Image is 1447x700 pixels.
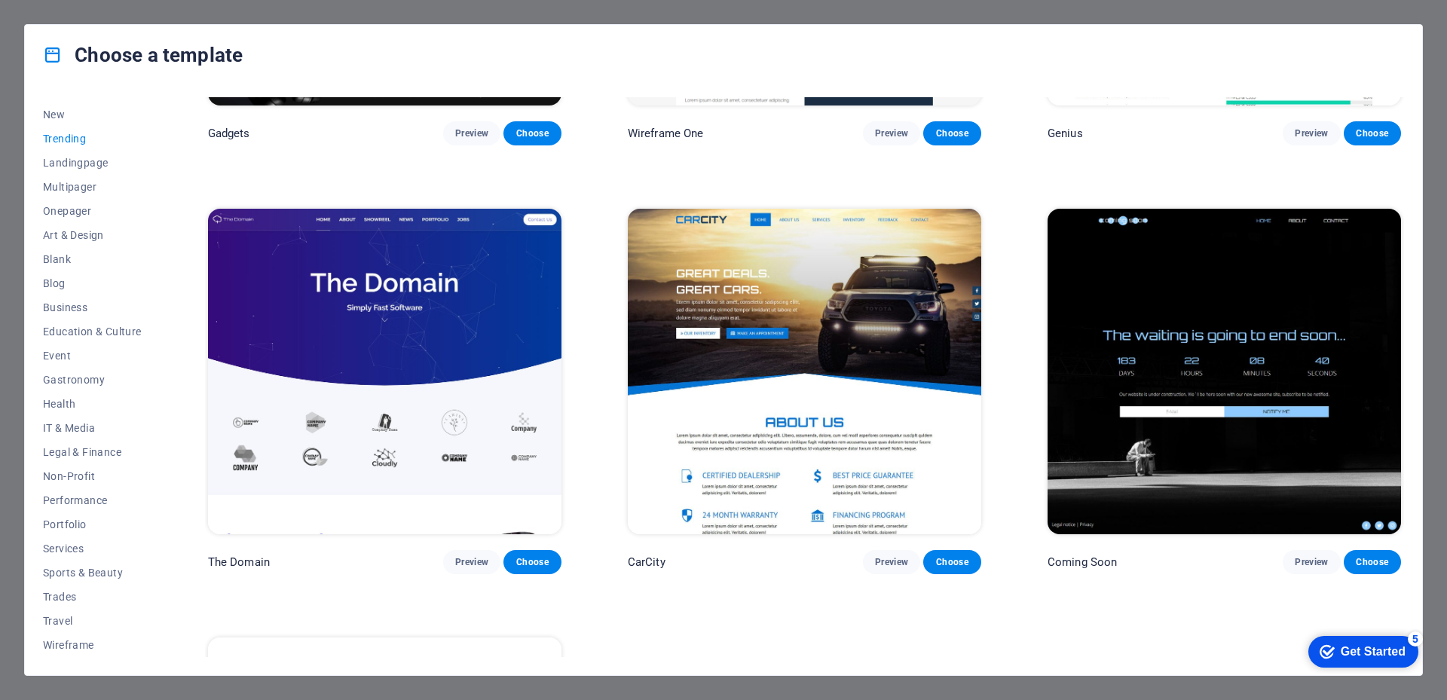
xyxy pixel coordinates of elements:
span: Performance [43,494,142,506]
span: IT & Media [43,422,142,434]
button: Blank [43,247,142,271]
span: Trades [43,591,142,603]
h4: Choose a template [43,43,243,67]
span: Non-Profit [43,470,142,482]
img: The Domain [208,209,561,534]
p: CarCity [628,555,665,570]
span: Travel [43,615,142,627]
button: Onepager [43,199,142,223]
span: Blank [43,253,142,265]
button: Wireframe [43,633,142,657]
button: Education & Culture [43,319,142,344]
button: Trending [43,127,142,151]
img: Coming Soon [1048,209,1401,534]
button: Portfolio [43,512,142,536]
span: Event [43,350,142,362]
button: Preview [863,121,920,145]
span: Art & Design [43,229,142,241]
span: Health [43,398,142,410]
span: Onepager [43,205,142,217]
button: Legal & Finance [43,440,142,464]
button: IT & Media [43,416,142,440]
button: Choose [1344,121,1401,145]
button: Choose [1344,550,1401,574]
button: Blog [43,271,142,295]
span: Choose [935,556,968,568]
span: Choose [935,127,968,139]
button: Preview [1283,550,1340,574]
span: Choose [515,127,549,139]
span: New [43,109,142,121]
div: Get Started 5 items remaining, 0% complete [12,8,122,39]
button: Non-Profit [43,464,142,488]
button: Choose [503,550,561,574]
span: Preview [875,556,908,568]
button: Choose [503,121,561,145]
span: Choose [1356,556,1389,568]
span: Gastronomy [43,374,142,386]
img: CarCity [628,209,981,534]
button: Preview [1283,121,1340,145]
span: Wireframe [43,639,142,651]
p: Genius [1048,126,1083,141]
div: Get Started [44,17,109,30]
p: Gadgets [208,126,250,141]
span: Education & Culture [43,326,142,338]
span: Preview [875,127,908,139]
button: Business [43,295,142,319]
p: The Domain [208,555,270,570]
button: Health [43,392,142,416]
span: Services [43,543,142,555]
p: Wireframe One [628,126,704,141]
button: Performance [43,488,142,512]
button: Landingpage [43,151,142,175]
span: Business [43,301,142,313]
button: Preview [443,121,500,145]
div: 5 [112,3,127,18]
button: Event [43,344,142,368]
span: Choose [515,556,549,568]
span: Portfolio [43,518,142,530]
button: Choose [923,121,980,145]
span: Trending [43,133,142,145]
span: Preview [455,127,488,139]
button: Sports & Beauty [43,561,142,585]
button: Preview [863,550,920,574]
button: Multipager [43,175,142,199]
span: Choose [1356,127,1389,139]
button: Travel [43,609,142,633]
span: Preview [1295,556,1328,568]
span: Preview [455,556,488,568]
span: Blog [43,277,142,289]
button: New [43,102,142,127]
button: Art & Design [43,223,142,247]
span: Sports & Beauty [43,567,142,579]
button: Preview [443,550,500,574]
span: Preview [1295,127,1328,139]
button: Services [43,536,142,561]
span: Legal & Finance [43,446,142,458]
button: Choose [923,550,980,574]
p: Coming Soon [1048,555,1118,570]
span: Multipager [43,181,142,193]
button: Trades [43,585,142,609]
button: Gastronomy [43,368,142,392]
span: Landingpage [43,157,142,169]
